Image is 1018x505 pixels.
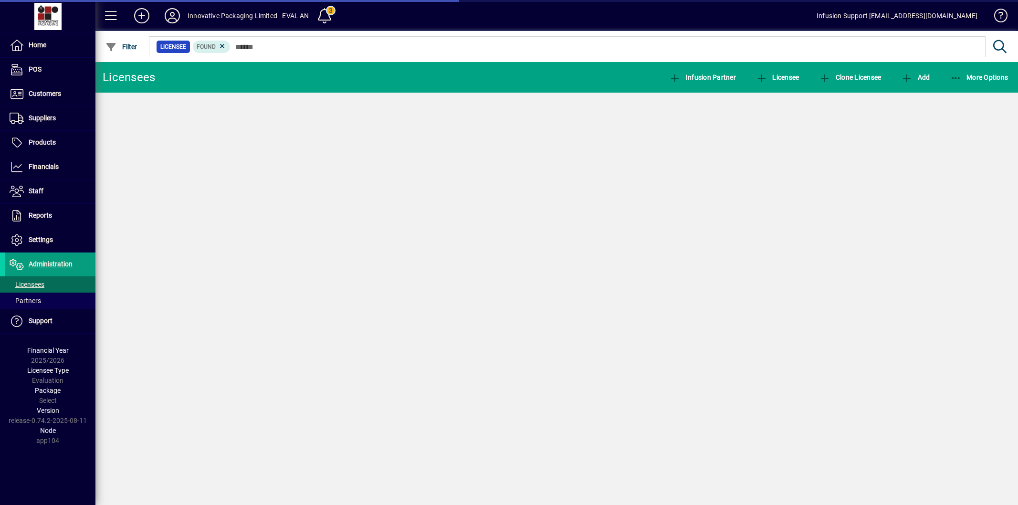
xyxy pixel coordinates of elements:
button: Profile [157,7,188,24]
span: Licensee [756,74,799,81]
a: Products [5,131,95,155]
span: Home [29,41,46,49]
span: Settings [29,236,53,243]
button: Infusion Partner [667,69,738,86]
div: Infusion Support [EMAIL_ADDRESS][DOMAIN_NAME] [817,8,977,23]
span: Partners [10,297,41,305]
span: Add [901,74,930,81]
button: Licensee [754,69,802,86]
span: Financials [29,163,59,170]
a: Suppliers [5,106,95,130]
button: Add [126,7,157,24]
a: Partners [5,293,95,309]
a: Financials [5,155,95,179]
span: Infusion Partner [669,74,736,81]
a: Home [5,33,95,57]
a: Licensees [5,276,95,293]
span: Licensee [160,42,186,52]
span: Licensee Type [27,367,69,374]
a: Reports [5,204,95,228]
span: Customers [29,90,61,97]
span: Node [40,427,56,434]
span: Financial Year [27,347,69,354]
a: Settings [5,228,95,252]
a: Customers [5,82,95,106]
button: Clone Licensee [817,69,883,86]
button: Add [899,69,932,86]
mat-chip: Found Status: Found [193,41,231,53]
span: More Options [950,74,1008,81]
span: Staff [29,187,43,195]
span: Package [35,387,61,394]
div: Innovative Packaging Limited - EVAL AN [188,8,309,23]
button: More Options [948,69,1011,86]
span: Filter [105,43,137,51]
button: Filter [103,38,140,55]
a: Support [5,309,95,333]
span: Licensees [10,281,44,288]
a: Staff [5,179,95,203]
span: Found [197,43,216,50]
span: Suppliers [29,114,56,122]
div: Licensees [103,70,155,85]
span: Clone Licensee [819,74,881,81]
a: POS [5,58,95,82]
span: Support [29,317,52,325]
span: Products [29,138,56,146]
span: Reports [29,211,52,219]
span: Version [37,407,59,414]
span: Administration [29,260,73,268]
a: Knowledge Base [987,2,1006,33]
span: POS [29,65,42,73]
